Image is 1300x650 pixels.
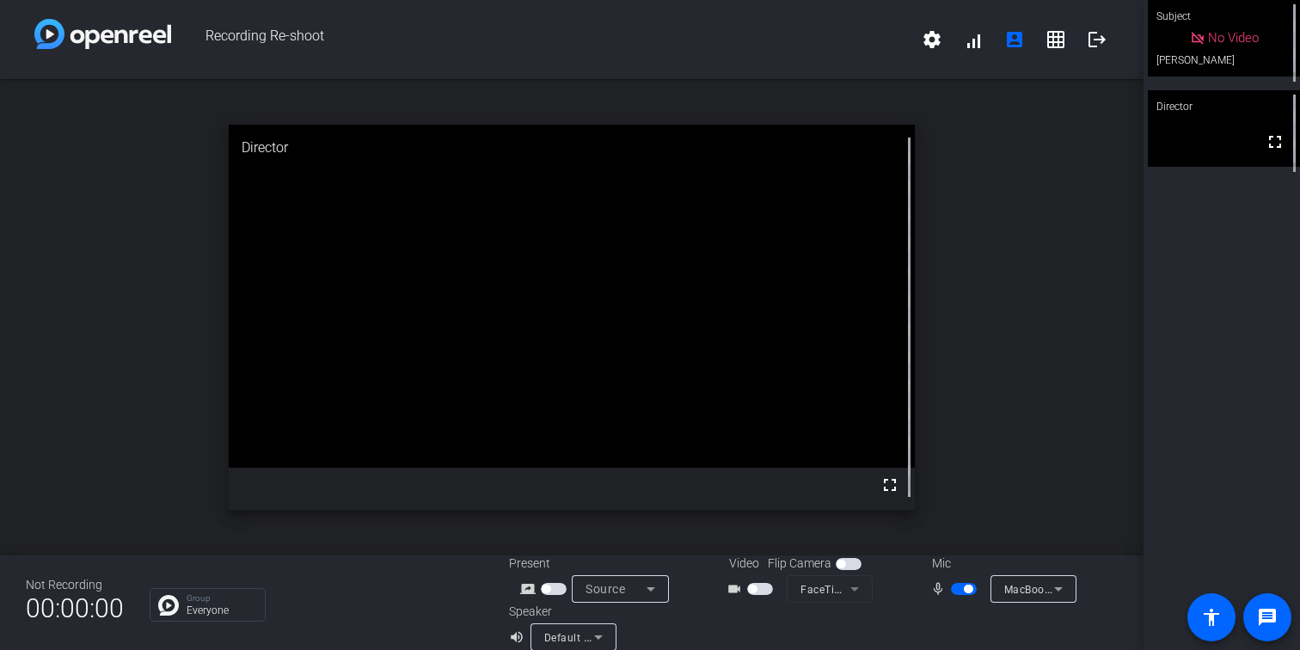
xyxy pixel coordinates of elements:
mat-icon: accessibility [1201,607,1222,628]
div: Speaker [509,603,612,621]
span: Source [586,582,625,596]
span: Recording Re-shoot [171,19,911,60]
div: Mic [915,555,1087,573]
mat-icon: fullscreen [880,475,900,495]
mat-icon: account_box [1004,29,1025,50]
span: Flip Camera [768,555,831,573]
span: 00:00:00 [26,587,124,629]
p: Group [187,594,256,603]
div: Present [509,555,681,573]
mat-icon: volume_up [509,627,530,647]
p: Everyone [187,605,256,616]
mat-icon: logout [1087,29,1107,50]
div: Not Recording [26,576,124,594]
mat-icon: videocam_outline [727,579,747,599]
div: Director [229,125,915,171]
button: signal_cellular_alt [953,19,994,60]
mat-icon: screen_share_outline [520,579,541,599]
span: Video [729,555,759,573]
div: Director [1148,90,1300,123]
span: Default - MacBook Pro Speakers (Built-in) [544,630,751,644]
span: MacBook Pro Microphone (Built-in) [1004,582,1180,596]
mat-icon: mic_none [930,579,951,599]
mat-icon: settings [922,29,942,50]
mat-icon: fullscreen [1265,132,1285,152]
mat-icon: message [1257,607,1278,628]
mat-icon: grid_on [1046,29,1066,50]
span: No Video [1208,30,1259,46]
img: Chat Icon [158,595,179,616]
img: white-gradient.svg [34,19,171,49]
